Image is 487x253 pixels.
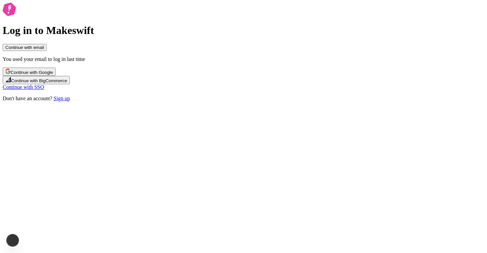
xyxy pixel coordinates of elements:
a: Continue with SSO [3,84,44,90]
a: Sign up [54,96,70,101]
span: Continue with Google [11,70,53,75]
p: Don't have an account? [3,96,484,102]
span: Continue with BigCommerce [11,78,67,83]
button: Continue with Google [3,68,56,76]
button: Continue with email [3,44,47,51]
span: Continue with email [5,45,44,50]
button: Continue with BigCommerce [3,76,70,84]
h1: Log in to Makeswift [3,24,484,37]
p: You used your email to log in last time [3,56,484,62]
